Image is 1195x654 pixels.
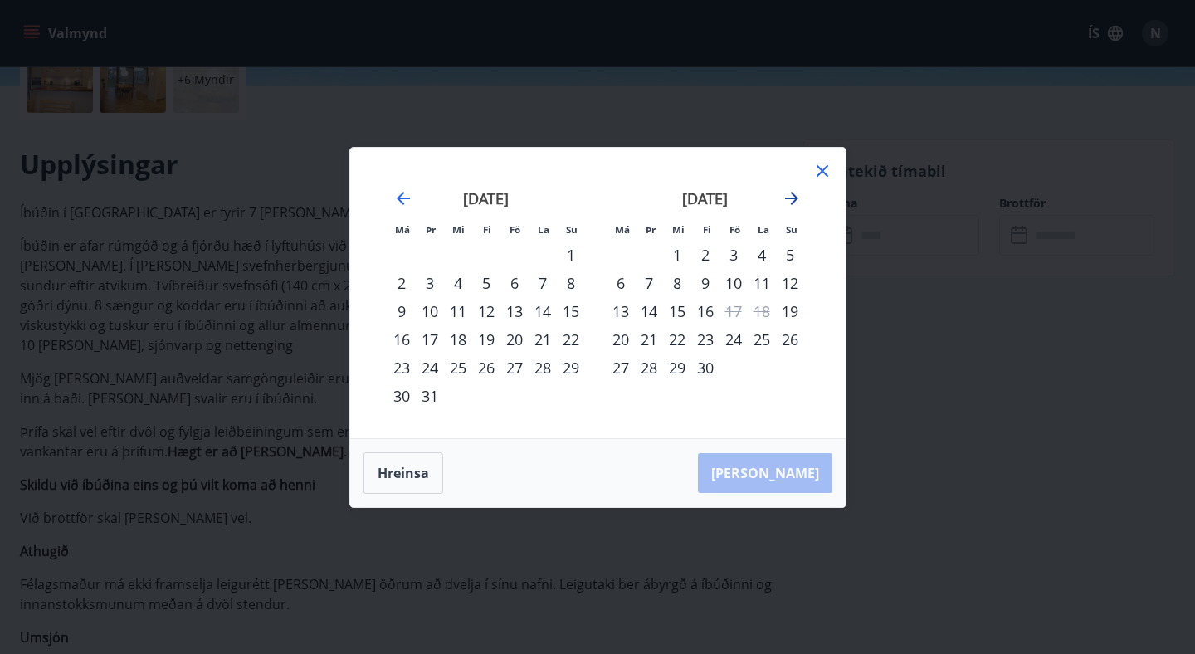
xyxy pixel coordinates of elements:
[691,269,719,297] td: Choose fimmtudagur, 9. apríl 2026 as your check-in date. It’s available.
[729,223,740,236] small: Fö
[472,325,500,354] div: 19
[748,325,776,354] td: Choose laugardagur, 25. apríl 2026 as your check-in date. It’s available.
[388,354,416,382] div: 23
[538,223,549,236] small: La
[500,297,529,325] div: 13
[776,325,804,354] div: 26
[663,325,691,354] td: Choose miðvikudagur, 22. apríl 2026 as your check-in date. It’s available.
[691,325,719,354] td: Choose fimmtudagur, 23. apríl 2026 as your check-in date. It’s available.
[557,241,585,269] div: 1
[691,241,719,269] td: Choose fimmtudagur, 2. apríl 2026 as your check-in date. It’s available.
[663,241,691,269] td: Choose miðvikudagur, 1. apríl 2026 as your check-in date. It’s available.
[500,269,529,297] div: 6
[691,269,719,297] div: 9
[691,354,719,382] td: Choose fimmtudagur, 30. apríl 2026 as your check-in date. It’s available.
[500,325,529,354] div: 20
[444,354,472,382] td: Choose miðvikudagur, 25. mars 2026 as your check-in date. It’s available.
[663,297,691,325] td: Choose miðvikudagur, 15. apríl 2026 as your check-in date. It’s available.
[388,269,416,297] td: Choose mánudagur, 2. mars 2026 as your check-in date. It’s available.
[566,223,578,236] small: Su
[607,325,635,354] td: Choose mánudagur, 20. apríl 2026 as your check-in date. It’s available.
[444,269,472,297] td: Choose miðvikudagur, 4. mars 2026 as your check-in date. It’s available.
[635,269,663,297] div: 7
[529,354,557,382] div: 28
[663,297,691,325] div: 15
[416,354,444,382] div: 24
[444,297,472,325] div: 11
[426,223,436,236] small: Þr
[776,297,804,325] td: Choose sunnudagur, 19. apríl 2026 as your check-in date. It’s available.
[663,354,691,382] td: Choose miðvikudagur, 29. apríl 2026 as your check-in date. It’s available.
[748,269,776,297] div: 11
[782,188,802,208] div: Move forward to switch to the next month.
[463,188,509,208] strong: [DATE]
[395,223,410,236] small: Má
[557,269,585,297] td: Choose sunnudagur, 8. mars 2026 as your check-in date. It’s available.
[557,241,585,269] td: Choose sunnudagur, 1. mars 2026 as your check-in date. It’s available.
[607,354,635,382] div: 27
[416,354,444,382] td: Choose þriðjudagur, 24. mars 2026 as your check-in date. It’s available.
[416,325,444,354] div: 17
[719,269,748,297] td: Choose föstudagur, 10. apríl 2026 as your check-in date. It’s available.
[557,297,585,325] td: Choose sunnudagur, 15. mars 2026 as your check-in date. It’s available.
[635,297,663,325] td: Choose þriðjudagur, 14. apríl 2026 as your check-in date. It’s available.
[416,269,444,297] td: Choose þriðjudagur, 3. mars 2026 as your check-in date. It’s available.
[719,325,748,354] td: Choose föstudagur, 24. apríl 2026 as your check-in date. It’s available.
[646,223,656,236] small: Þr
[663,241,691,269] div: 1
[500,297,529,325] td: Choose föstudagur, 13. mars 2026 as your check-in date. It’s available.
[472,354,500,382] div: 26
[719,297,748,325] td: Not available. föstudagur, 17. apríl 2026
[529,269,557,297] div: 7
[607,297,635,325] td: Choose mánudagur, 13. apríl 2026 as your check-in date. It’s available.
[388,325,416,354] td: Choose mánudagur, 16. mars 2026 as your check-in date. It’s available.
[776,269,804,297] div: 12
[416,382,444,410] td: Choose þriðjudagur, 31. mars 2026 as your check-in date. It’s available.
[416,382,444,410] div: 31
[500,354,529,382] td: Choose föstudagur, 27. mars 2026 as your check-in date. It’s available.
[529,297,557,325] td: Choose laugardagur, 14. mars 2026 as your check-in date. It’s available.
[691,325,719,354] div: 23
[776,241,804,269] div: 5
[672,223,685,236] small: Mi
[663,269,691,297] td: Choose miðvikudagur, 8. apríl 2026 as your check-in date. It’s available.
[370,168,826,418] div: Calendar
[758,223,769,236] small: La
[444,325,472,354] td: Choose miðvikudagur, 18. mars 2026 as your check-in date. It’s available.
[607,269,635,297] div: 6
[416,297,444,325] td: Choose þriðjudagur, 10. mars 2026 as your check-in date. It’s available.
[452,223,465,236] small: Mi
[776,325,804,354] td: Choose sunnudagur, 26. apríl 2026 as your check-in date. It’s available.
[444,325,472,354] div: 18
[500,354,529,382] div: 27
[529,325,557,354] div: 21
[663,325,691,354] div: 22
[529,325,557,354] td: Choose laugardagur, 21. mars 2026 as your check-in date. It’s available.
[557,269,585,297] div: 8
[393,188,413,208] div: Move backward to switch to the previous month.
[682,188,728,208] strong: [DATE]
[607,269,635,297] td: Choose mánudagur, 6. apríl 2026 as your check-in date. It’s available.
[635,325,663,354] div: 21
[510,223,520,236] small: Fö
[388,354,416,382] td: Choose mánudagur, 23. mars 2026 as your check-in date. It’s available.
[635,325,663,354] td: Choose þriðjudagur, 21. apríl 2026 as your check-in date. It’s available.
[748,241,776,269] div: 4
[472,325,500,354] td: Choose fimmtudagur, 19. mars 2026 as your check-in date. It’s available.
[472,354,500,382] td: Choose fimmtudagur, 26. mars 2026 as your check-in date. It’s available.
[635,354,663,382] td: Choose þriðjudagur, 28. apríl 2026 as your check-in date. It’s available.
[444,269,472,297] div: 4
[557,354,585,382] td: Choose sunnudagur, 29. mars 2026 as your check-in date. It’s available.
[416,269,444,297] div: 3
[444,354,472,382] div: 25
[719,325,748,354] div: 24
[663,269,691,297] div: 8
[388,269,416,297] div: 2
[691,297,719,325] td: Choose fimmtudagur, 16. apríl 2026 as your check-in date. It’s available.
[557,325,585,354] td: Choose sunnudagur, 22. mars 2026 as your check-in date. It’s available.
[635,269,663,297] td: Choose þriðjudagur, 7. apríl 2026 as your check-in date. It’s available.
[776,297,804,325] div: Aðeins innritun í boði
[388,382,416,410] div: 30
[472,297,500,325] div: 12
[748,297,776,325] td: Not available. laugardagur, 18. apríl 2026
